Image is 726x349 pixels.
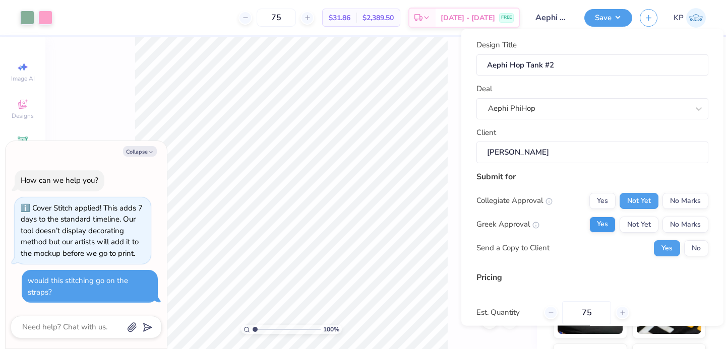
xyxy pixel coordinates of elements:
button: Yes [589,192,616,208]
input: – – [257,9,296,27]
button: No [684,240,708,256]
button: Save [584,9,632,27]
div: How can we help you? [21,175,98,185]
span: $2,389.50 [362,13,394,23]
button: Yes [654,240,680,256]
button: No Marks [662,192,708,208]
span: FREE [501,14,512,21]
div: Greek Approval [476,219,539,230]
div: would this stitching go on the straps? [28,275,128,297]
span: $31.86 [329,13,350,23]
div: Send a Copy to Client [476,242,550,254]
span: 100 % [323,325,339,334]
img: Keely Page [686,8,706,28]
a: KP [674,8,706,28]
button: Yes [589,216,616,232]
div: Cover Stitch applied! This adds 7 days to the standard timeline. Our tool doesn’t display decorat... [21,203,143,258]
div: Submit for [476,170,708,182]
input: e.g. Ethan Linker [476,142,708,163]
span: Image AI [11,75,35,83]
input: – – [562,301,611,324]
label: Deal [476,83,492,95]
label: Est. Quantity [476,307,536,318]
button: Not Yet [620,216,658,232]
div: Collegiate Approval [476,195,553,206]
button: Collapse [123,146,157,157]
label: Design Title [476,39,517,51]
button: No Marks [662,216,708,232]
label: Client [476,126,496,138]
span: Designs [12,112,34,120]
span: KP [674,12,684,24]
input: Untitled Design [527,8,577,28]
div: Pricing [476,271,708,283]
button: Not Yet [620,192,658,208]
span: [DATE] - [DATE] [441,13,495,23]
